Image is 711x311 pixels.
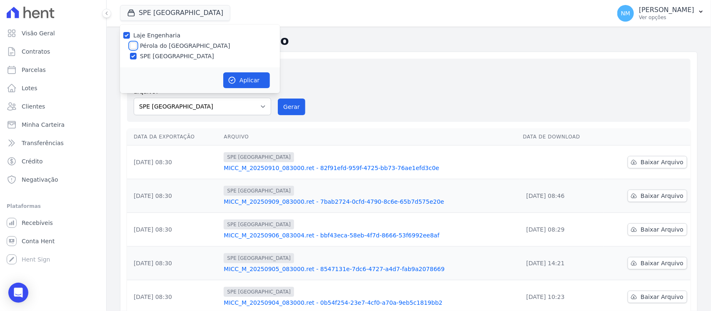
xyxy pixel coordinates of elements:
[639,6,694,14] p: [PERSON_NAME]
[628,291,687,303] a: Baixar Arquivo
[3,233,103,249] a: Conta Hent
[3,135,103,151] a: Transferências
[520,247,604,280] td: [DATE] 14:21
[22,157,43,165] span: Crédito
[22,47,50,56] span: Contratos
[22,175,58,184] span: Negativação
[641,225,684,234] span: Baixar Arquivo
[611,2,711,25] button: NM [PERSON_NAME] Ver opções
[628,190,687,202] a: Baixar Arquivo
[22,66,46,74] span: Parcelas
[224,197,516,206] a: MICC_M_20250909_083000.ret - 7bab2724-0cfd-4790-8c6e-65b7d575e20e
[22,139,64,147] span: Transferências
[224,164,516,172] a: MICC_M_20250910_083000.ret - 82f91efd-959f-4725-bb73-76ae1efd3c0e
[628,257,687,269] a: Baixar Arquivo
[22,84,37,92] span: Lotes
[127,179,220,213] td: [DATE] 08:30
[224,299,516,307] a: MICC_M_20250904_083000.ret - 0b54f254-23e7-4cf0-a70a-9eb5c1819bb2
[140,42,230,50] label: Pérola do [GEOGRAPHIC_DATA]
[224,220,294,230] span: SPE [GEOGRAPHIC_DATA]
[641,293,684,301] span: Baixar Arquivo
[140,52,214,61] label: SPE [GEOGRAPHIC_DATA]
[641,158,684,166] span: Baixar Arquivo
[220,128,519,146] th: Arquivo
[223,72,270,88] button: Aplicar
[22,237,55,245] span: Conta Hent
[127,146,220,179] td: [DATE] 08:30
[278,99,305,115] button: Gerar
[520,213,604,247] td: [DATE] 08:29
[127,128,220,146] th: Data da Exportação
[133,32,180,39] label: Laje Engenharia
[641,192,684,200] span: Baixar Arquivo
[3,153,103,170] a: Crédito
[621,10,631,16] span: NM
[224,253,294,263] span: SPE [GEOGRAPHIC_DATA]
[3,116,103,133] a: Minha Carteira
[639,14,694,21] p: Ver opções
[22,29,55,37] span: Visão Geral
[22,102,45,111] span: Clientes
[3,215,103,231] a: Recebíveis
[628,223,687,236] a: Baixar Arquivo
[224,186,294,196] span: SPE [GEOGRAPHIC_DATA]
[520,179,604,213] td: [DATE] 08:46
[224,287,294,297] span: SPE [GEOGRAPHIC_DATA]
[22,121,65,129] span: Minha Carteira
[120,33,698,48] h2: Exportações de Retorno
[224,152,294,162] span: SPE [GEOGRAPHIC_DATA]
[3,80,103,96] a: Lotes
[520,128,604,146] th: Data de Download
[3,62,103,78] a: Parcelas
[641,259,684,267] span: Baixar Arquivo
[3,25,103,42] a: Visão Geral
[224,231,516,239] a: MICC_M_20250906_083004.ret - bbf43eca-58eb-4f7d-8666-53f6992ee8af
[3,171,103,188] a: Negativação
[120,5,230,21] button: SPE [GEOGRAPHIC_DATA]
[127,247,220,280] td: [DATE] 08:30
[3,43,103,60] a: Contratos
[8,283,28,303] div: Open Intercom Messenger
[224,265,516,273] a: MICC_M_20250905_083000.ret - 8547131e-7dc6-4727-a4d7-fab9a2078669
[127,213,220,247] td: [DATE] 08:30
[7,201,100,211] div: Plataformas
[3,98,103,115] a: Clientes
[628,156,687,168] a: Baixar Arquivo
[22,219,53,227] span: Recebíveis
